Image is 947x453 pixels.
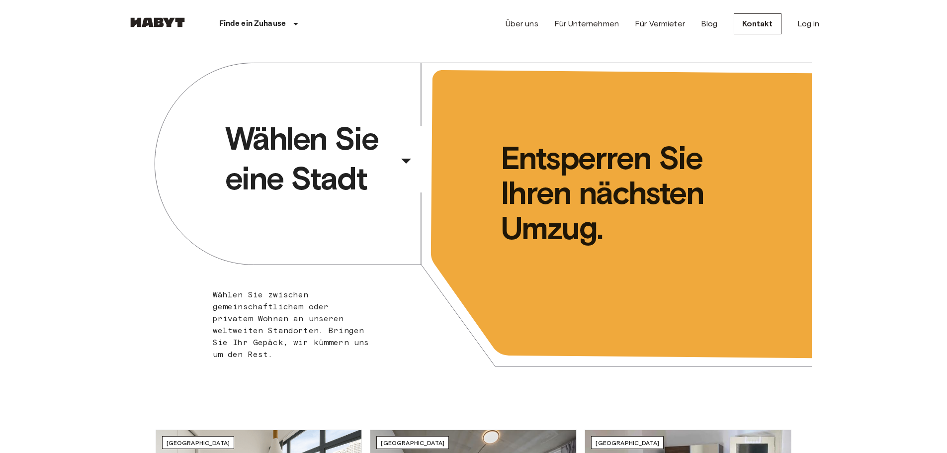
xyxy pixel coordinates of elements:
p: Finde ein Zuhause [219,18,286,30]
span: Wählen Sie zwischen gemeinschaftlichem oder privatem Wohnen an unseren weltweiten Standorten. Bri... [213,290,369,359]
a: Über uns [506,18,538,30]
a: Log in [797,18,820,30]
a: Für Vermieter [635,18,685,30]
span: [GEOGRAPHIC_DATA] [381,439,444,447]
a: Blog [701,18,718,30]
span: [GEOGRAPHIC_DATA] [596,439,659,447]
span: Entsperren Sie Ihren nächsten Umzug. [501,141,771,246]
a: Kontakt [734,13,781,34]
button: Wählen Sie eine Stadt [221,116,422,201]
span: [GEOGRAPHIC_DATA] [167,439,230,447]
span: Wählen Sie eine Stadt [225,119,394,198]
img: Habyt [128,17,187,27]
a: Für Unternehmen [554,18,619,30]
